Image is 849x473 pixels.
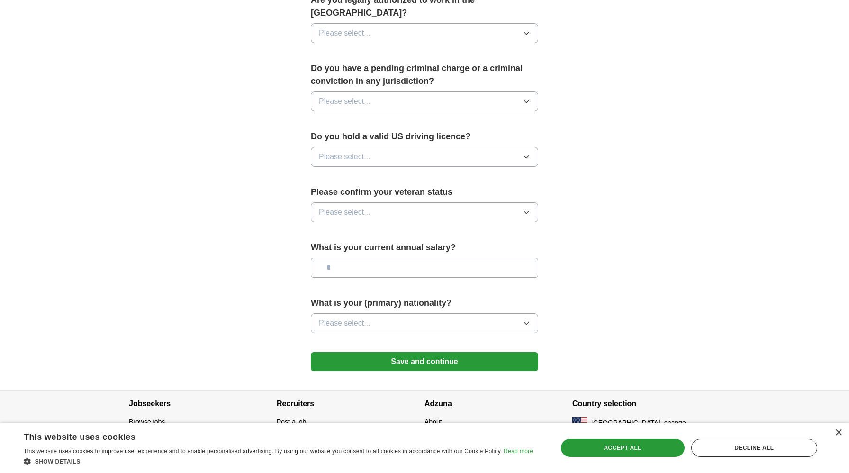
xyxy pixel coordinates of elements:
button: Please select... [311,202,538,222]
span: This website uses cookies to improve user experience and to enable personalised advertising. By u... [24,448,502,455]
div: Decline all [691,439,817,457]
span: Please select... [319,318,370,329]
label: What is your (primary) nationality? [311,297,538,309]
button: Please select... [311,91,538,111]
label: Do you have a pending criminal charge or a criminal conviction in any jurisdiction? [311,62,538,88]
button: Save and continue [311,352,538,371]
span: Please select... [319,27,370,39]
a: Post a job [277,418,306,426]
label: What is your current annual salary? [311,241,538,254]
span: Please select... [319,151,370,163]
a: Browse jobs [129,418,165,426]
span: Show details [35,458,81,465]
span: Please select... [319,96,370,107]
label: Do you hold a valid US driving licence? [311,130,538,143]
button: Please select... [311,147,538,167]
span: Please select... [319,207,370,218]
div: This website uses cookies [24,428,509,443]
div: Accept all [561,439,685,457]
a: About [424,418,442,426]
button: Please select... [311,313,538,333]
button: change [664,418,686,428]
div: Close [835,429,842,437]
button: Please select... [311,23,538,43]
span: [GEOGRAPHIC_DATA] [591,418,660,428]
label: Please confirm your veteran status [311,186,538,199]
img: US flag [572,417,587,428]
h4: Country selection [572,391,720,417]
div: Show details [24,456,533,466]
a: Read more, opens a new window [504,448,533,455]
